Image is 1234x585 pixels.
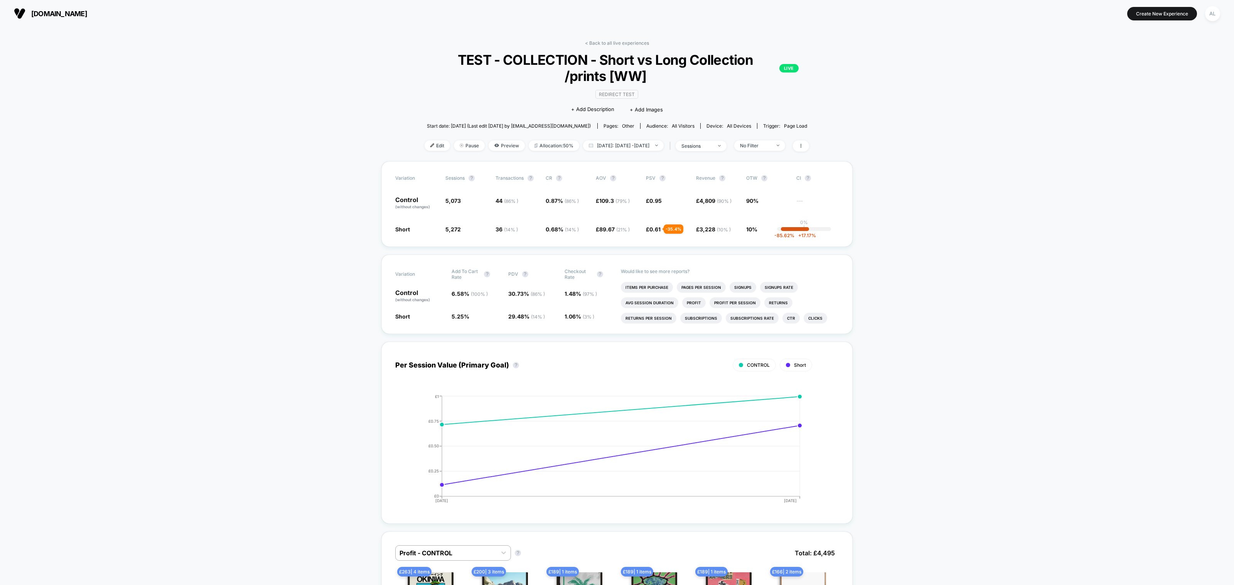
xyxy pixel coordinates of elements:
span: + [798,233,801,238]
button: ? [556,175,562,181]
button: ? [719,175,725,181]
span: [DATE]: [DATE] - [DATE] [583,140,664,151]
span: Transactions [496,175,524,181]
span: PSV [646,175,656,181]
span: ( 21 % ) [616,227,630,233]
span: 0.61 [649,226,661,233]
li: Subscriptions Rate [726,313,779,324]
span: 6.58 % [452,290,488,297]
span: Page Load [784,123,807,129]
span: Total: £ 4,495 [791,545,839,561]
p: 0% [800,219,808,225]
span: £ 189 | 1 items [546,567,579,577]
img: end [460,143,464,147]
button: ? [484,271,490,277]
p: Would like to see more reports? [621,268,839,274]
span: Short [395,226,410,233]
button: ? [515,550,521,556]
div: PER_SESSION_VALUE [388,394,831,510]
div: - 35.4 % [664,224,683,234]
img: edit [430,143,434,147]
span: £ [596,226,630,233]
p: Control [395,290,444,303]
span: + Add Description [571,106,614,113]
li: Returns Per Session [621,313,676,324]
span: £ 166 | 2 items [770,567,803,577]
span: (without changes) [395,297,430,302]
span: ( 14 % ) [565,227,579,233]
span: 10% [746,226,757,233]
tspan: [DATE] [435,498,448,503]
span: all devices [727,123,751,129]
span: All Visitors [672,123,695,129]
span: ( 79 % ) [615,198,630,204]
p: LIVE [779,64,799,72]
span: 0.95 [649,197,662,204]
button: ? [469,175,475,181]
img: calendar [589,143,593,147]
li: Profit [682,297,706,308]
button: AL [1203,6,1222,22]
li: Avg Session Duration [621,297,678,308]
span: £ 200 | 3 items [472,567,506,577]
span: 5.25 % [452,313,469,320]
div: Trigger: [763,123,807,129]
span: ( 86 % ) [531,291,545,297]
li: Items Per Purchase [621,282,673,293]
span: OTW [746,175,789,181]
span: CI [796,175,839,181]
span: -85.62 % [774,233,794,238]
tspan: £0.75 [428,418,439,423]
span: + Add Images [630,106,663,113]
span: 44 [496,197,518,204]
span: PDV [508,271,518,277]
span: £ [696,226,731,233]
span: 4,809 [700,197,732,204]
span: Device: [700,123,757,129]
span: 0.87 % [546,197,579,204]
span: £ 189 | 1 items [695,567,728,577]
span: 90% [746,197,759,204]
span: 5,073 [445,197,461,204]
tspan: £0 [434,494,439,498]
button: ? [528,175,534,181]
span: 30.73 % [508,290,545,297]
span: CONTROL [747,362,770,368]
span: ( 86 % ) [504,198,518,204]
span: ( 14 % ) [531,314,545,320]
span: Pause [454,140,485,151]
span: (without changes) [395,204,430,209]
span: ( 14 % ) [504,227,518,233]
span: [DOMAIN_NAME] [31,10,87,18]
p: | [803,225,805,231]
div: AL [1205,6,1220,21]
span: --- [796,199,839,210]
span: 109.3 [599,197,630,204]
span: Edit [425,140,450,151]
span: Short [395,313,410,320]
span: 29.48 % [508,313,545,320]
span: 1.06 % [565,313,594,320]
span: Short [794,362,806,368]
span: Redirect Test [595,90,638,99]
span: ( 86 % ) [565,198,579,204]
span: ( 97 % ) [583,291,597,297]
span: £ 263 | 4 items [397,567,432,577]
p: Control [395,197,438,210]
div: No Filter [740,143,771,148]
img: rebalance [534,143,538,148]
span: 36 [496,226,518,233]
button: ? [597,271,603,277]
span: | [668,140,676,152]
tspan: [DATE] [784,498,797,503]
li: Profit Per Session [710,297,760,308]
img: end [718,145,721,147]
span: £ 189 | 1 items [621,567,653,577]
span: Revenue [696,175,715,181]
div: Pages: [604,123,634,129]
tspan: £1 [435,394,439,398]
span: Allocation: 50% [529,140,579,151]
li: Returns [764,297,792,308]
tspan: £0.25 [428,469,439,473]
a: < Back to all live experiences [585,40,649,46]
